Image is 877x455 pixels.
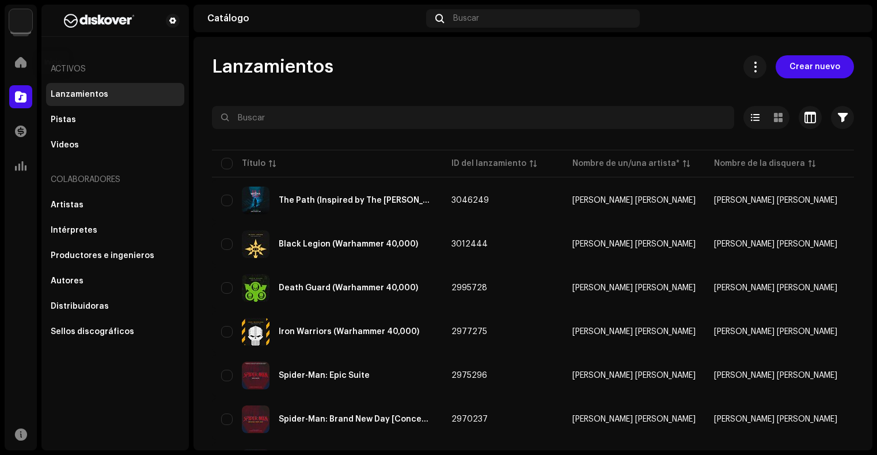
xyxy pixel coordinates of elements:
div: Nombre de un/una artista* [572,158,679,169]
div: Distribuidoras [51,302,109,311]
span: Jared Moreno Luna [572,415,696,423]
span: Jared Moreno luna [714,328,837,336]
div: Título [242,158,265,169]
div: [PERSON_NAME] [PERSON_NAME] [572,284,696,292]
div: Videos [51,141,79,150]
div: Productores e ingenieros [51,251,154,260]
re-m-nav-item: Artistas [46,194,184,217]
div: Spider-Man: Epic Suite [279,371,370,380]
div: ID del lanzamiento [451,158,526,169]
re-m-nav-item: Distribuidoras [46,295,184,318]
input: Buscar [212,106,734,129]
button: Crear nuevo [776,55,854,78]
span: Jared Moreno luna [714,240,837,248]
span: Jared Moreno luna [714,415,837,423]
re-m-nav-item: Sellos discográficos [46,320,184,343]
span: Jared Moreno luna [714,284,837,292]
img: 32f430c4-85e5-4811-b2a3-cb0bc2460437 [242,230,269,258]
span: Jared Moreno Luna [572,284,696,292]
re-m-nav-item: Lanzamientos [46,83,184,106]
div: Iron Warriors (Warhammer 40,000) [279,328,419,336]
re-m-nav-item: Productores e ingenieros [46,244,184,267]
span: 2995728 [451,284,487,292]
span: Lanzamientos [212,55,333,78]
re-m-nav-item: Pistas [46,108,184,131]
img: 297a105e-aa6c-4183-9ff4-27133c00f2e2 [9,9,32,32]
div: Death Guard (Warhammer 40,000) [279,284,418,292]
re-a-nav-header: Activos [46,55,184,83]
span: Buscar [453,14,479,23]
re-m-nav-item: Autores [46,270,184,293]
div: The Path (Inspired by The Witcher IV) [279,196,433,204]
div: Catálogo [207,14,422,23]
img: 64330119-7c00-4796-a648-24c9ce22806e [840,9,859,28]
img: 6fff78d8-922b-488b-936c-2817868aab07 [242,405,269,433]
span: Jared Moreno luna [714,371,837,380]
div: Autores [51,276,83,286]
span: Jared Moreno Luna [572,328,696,336]
span: Crear nuevo [789,55,840,78]
div: Intérpretes [51,226,97,235]
div: [PERSON_NAME] [PERSON_NAME] [572,415,696,423]
span: 2977275 [451,328,487,336]
span: Jared Moreno Luna [572,371,696,380]
span: 2975296 [451,371,487,380]
div: Nombre de la disquera [714,158,805,169]
div: [PERSON_NAME] [PERSON_NAME] [572,328,696,336]
div: Lanzamientos [51,90,108,99]
span: Jared Moreno luna [714,196,837,204]
div: Spider-Man: Brand New Day [Concept Theme] [279,415,433,423]
span: Jared Moreno Luna [572,196,696,204]
div: Sellos discográficos [51,327,134,336]
img: e22f2d71-7294-440b-a681-937bac89ca6a [242,187,269,214]
img: d151303d-9e2f-44ec-a508-f56e39b3febb [242,274,269,302]
div: [PERSON_NAME] [PERSON_NAME] [572,240,696,248]
div: Artistas [51,200,83,210]
div: Black Legion (Warhammer 40,000) [279,240,418,248]
span: 3046249 [451,196,489,204]
img: 54ec130d-e099-466d-81ad-242866a85593 [242,362,269,389]
img: b627a117-4a24-417a-95e9-2d0c90689367 [51,14,147,28]
span: 3012444 [451,240,488,248]
div: [PERSON_NAME] [PERSON_NAME] [572,371,696,380]
span: 2970237 [451,415,488,423]
span: Jared Moreno Luna [572,240,696,248]
re-m-nav-item: Intérpretes [46,219,184,242]
re-m-nav-item: Videos [46,134,184,157]
re-a-nav-header: Colaboradores [46,166,184,194]
div: Pistas [51,115,76,124]
div: [PERSON_NAME] [PERSON_NAME] [572,196,696,204]
img: 1646cbfe-6022-4836-ae43-4dff3a17ef32 [242,318,269,346]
